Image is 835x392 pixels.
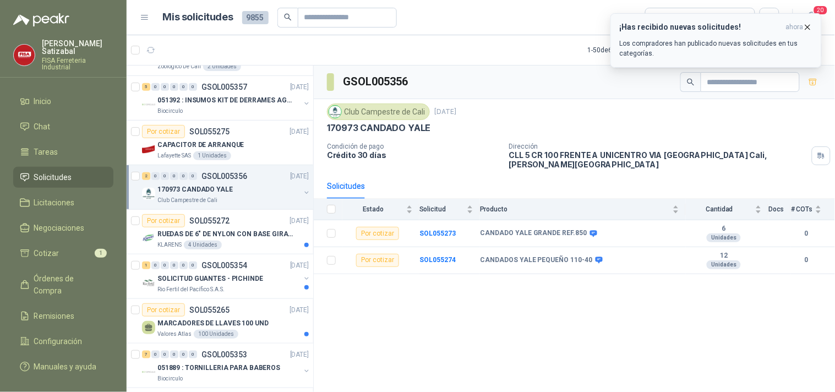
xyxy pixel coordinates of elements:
div: 0 [189,351,197,358]
p: Los compradores han publicado nuevas solicitudes en tus categorías. [620,39,812,58]
div: 1 Unidades [193,151,231,160]
img: Company Logo [14,45,35,66]
img: Company Logo [142,366,155,379]
img: Company Logo [142,276,155,290]
div: Club Campestre de Cali [327,104,430,120]
span: search [687,78,695,86]
div: 1 - 50 de 6673 [588,41,659,59]
p: Valores Atlas [157,330,192,339]
p: SOL055275 [189,128,230,135]
p: Biocirculo [157,374,183,383]
p: [DATE] [290,171,309,182]
div: 0 [151,172,160,180]
div: 0 [151,351,160,358]
span: Órdenes de Compra [34,273,103,297]
span: Configuración [34,335,83,347]
span: Cotizar [34,247,59,259]
p: GSOL005356 [201,172,247,180]
span: Inicio [34,95,52,107]
div: 0 [189,172,197,180]
p: Club Campestre de Cali [157,196,217,205]
div: 0 [179,262,188,269]
div: 0 [179,83,188,91]
a: Solicitudes [13,167,113,188]
img: Company Logo [142,143,155,156]
a: Cotizar1 [13,243,113,264]
div: 0 [189,262,197,269]
img: Company Logo [329,106,341,118]
span: Solicitud [419,205,465,213]
div: 7 [142,351,150,358]
a: Inicio [13,91,113,112]
p: [DATE] [290,82,309,92]
a: Configuración [13,331,113,352]
div: Unidades [707,260,741,269]
p: FISA Ferreteria Industrial [42,57,113,70]
div: 0 [179,351,188,358]
b: SOL055273 [419,230,456,237]
p: [PERSON_NAME] Satizabal [42,40,113,55]
img: Company Logo [142,98,155,111]
p: SOL055272 [189,217,230,225]
p: Rio Fertil del Pacífico S.A.S. [157,285,225,294]
span: ahora [786,23,804,32]
div: 100 Unidades [194,330,238,339]
div: 0 [170,83,178,91]
div: Por cotizar [142,303,185,317]
th: Cantidad [686,199,768,220]
p: Condición de pago [327,143,500,150]
a: 7 0 0 0 0 0 GSOL005353[DATE] Company Logo051889 : TORNILLERIA PARA BABEROSBiocirculo [142,348,311,383]
b: CANDADOS YALE PEQUEÑO 110-40 [480,256,593,265]
button: ¡Has recibido nuevas solicitudes!ahora Los compradores han publicado nuevas solicitudes en tus ca... [610,13,822,68]
div: 0 [189,83,197,91]
p: KLARENS [157,241,182,249]
a: 1 0 0 0 0 0 GSOL005354[DATE] Company LogoSOLICITUD GUANTES - PICHINDERio Fertil del Pacífico S.A.S. [142,259,311,294]
div: Por cotizar [142,214,185,227]
div: 0 [161,83,169,91]
p: [DATE] [290,216,309,226]
p: CLL 5 CR 100 FRENTE A UNICENTRO VIA [GEOGRAPHIC_DATA] Cali , [PERSON_NAME][GEOGRAPHIC_DATA] [509,150,807,169]
p: [DATE] [290,127,309,137]
a: Tareas [13,141,113,162]
button: 20 [802,8,822,28]
a: Manuales y ayuda [13,356,113,377]
p: RUEDAS DE 6" DE NYLON CON BASE GIRATORIA EN ACERO INOXIDABLE [157,229,294,239]
div: Por cotizar [356,227,399,240]
span: Cantidad [686,205,753,213]
img: Company Logo [142,187,155,200]
p: GSOL005354 [201,262,247,269]
a: Por cotizarSOL055272[DATE] Company LogoRUEDAS DE 6" DE NYLON CON BASE GIRATORIA EN ACERO INOXIDAB... [127,210,313,254]
div: 4 Unidades [184,241,222,249]
p: 170973 CANDADO YALE [327,122,431,134]
div: Por cotizar [142,125,185,138]
span: Negociaciones [34,222,85,234]
a: 2 0 0 0 0 0 GSOL005356[DATE] Company Logo170973 CANDADO YALEClub Campestre de Cali [142,170,311,205]
a: Chat [13,116,113,137]
span: Producto [480,205,670,213]
th: Producto [480,199,686,220]
span: Chat [34,121,51,133]
div: 0 [170,262,178,269]
p: [DATE] [290,350,309,360]
a: Licitaciones [13,192,113,213]
div: Por cotizar [356,254,399,267]
span: Remisiones [34,310,75,322]
span: 20 [813,5,828,15]
div: 2 [142,172,150,180]
a: Remisiones [13,306,113,326]
p: Crédito 30 días [327,150,500,160]
b: 0 [791,228,822,239]
a: Por cotizarSOL055265[DATE] MARCADORES DE LLAVES 100 UNDValores Atlas100 Unidades [127,299,313,344]
th: Docs [768,199,791,220]
p: Dirección [509,143,807,150]
p: 051889 : TORNILLERIA PARA BABEROS [157,363,280,373]
div: 0 [151,83,160,91]
div: 0 [170,172,178,180]
a: Órdenes de Compra [13,268,113,301]
div: 2 Unidades [203,62,241,71]
b: SOL055274 [419,256,456,264]
p: GSOL005353 [201,351,247,358]
div: 5 [142,83,150,91]
div: 0 [151,262,160,269]
span: search [284,13,292,21]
